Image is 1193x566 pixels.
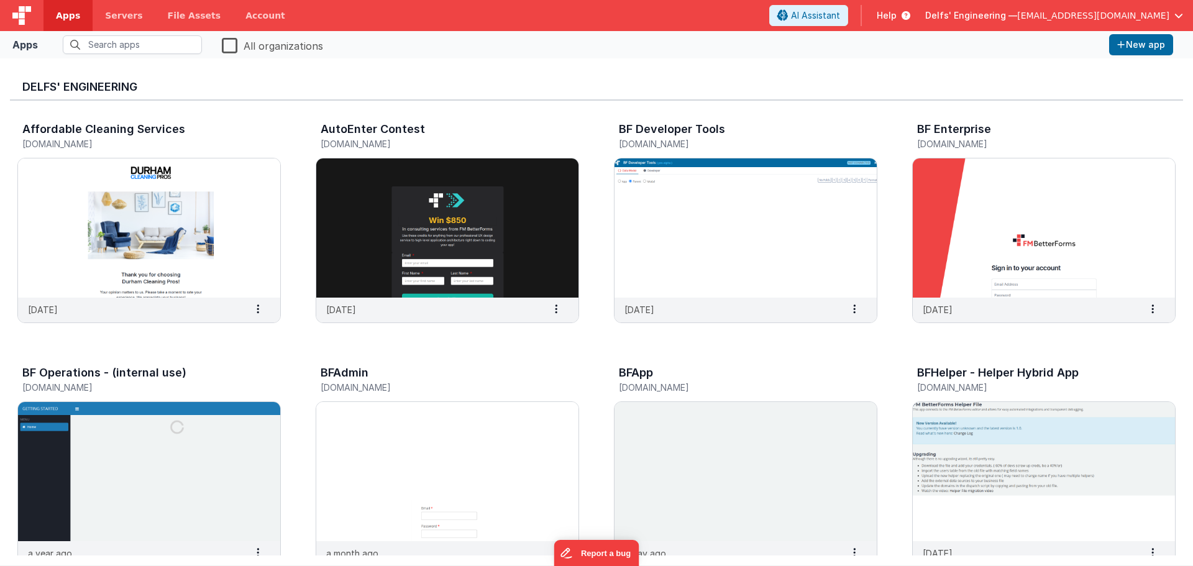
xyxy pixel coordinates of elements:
[619,139,846,148] h5: [DOMAIN_NAME]
[923,303,953,316] p: [DATE]
[22,367,186,379] h3: BF Operations - (internal use)
[22,123,185,135] h3: Affordable Cleaning Services
[619,367,653,379] h3: BFApp
[923,547,953,560] p: [DATE]
[222,36,323,53] label: All organizations
[791,9,840,22] span: AI Assistant
[321,367,368,379] h3: BFAdmin
[321,139,548,148] h5: [DOMAIN_NAME]
[917,139,1145,148] h5: [DOMAIN_NAME]
[321,383,548,392] h5: [DOMAIN_NAME]
[554,540,639,566] iframe: Marker.io feedback button
[925,9,1017,22] span: Delfs' Engineering —
[624,303,654,316] p: [DATE]
[624,547,666,560] p: a day ago
[28,303,58,316] p: [DATE]
[105,9,142,22] span: Servers
[326,547,378,560] p: a month ago
[619,383,846,392] h5: [DOMAIN_NAME]
[56,9,80,22] span: Apps
[877,9,897,22] span: Help
[168,9,221,22] span: File Assets
[769,5,848,26] button: AI Assistant
[12,37,38,52] div: Apps
[917,123,991,135] h3: BF Enterprise
[1017,9,1169,22] span: [EMAIL_ADDRESS][DOMAIN_NAME]
[326,303,356,316] p: [DATE]
[925,9,1183,22] button: Delfs' Engineering — [EMAIL_ADDRESS][DOMAIN_NAME]
[917,383,1145,392] h5: [DOMAIN_NAME]
[22,139,250,148] h5: [DOMAIN_NAME]
[1109,34,1173,55] button: New app
[22,81,1171,93] h3: Delfs' Engineering
[28,547,72,560] p: a year ago
[917,367,1079,379] h3: BFHelper - Helper Hybrid App
[63,35,202,54] input: Search apps
[619,123,725,135] h3: BF Developer Tools
[22,383,250,392] h5: [DOMAIN_NAME]
[321,123,425,135] h3: AutoEnter Contest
